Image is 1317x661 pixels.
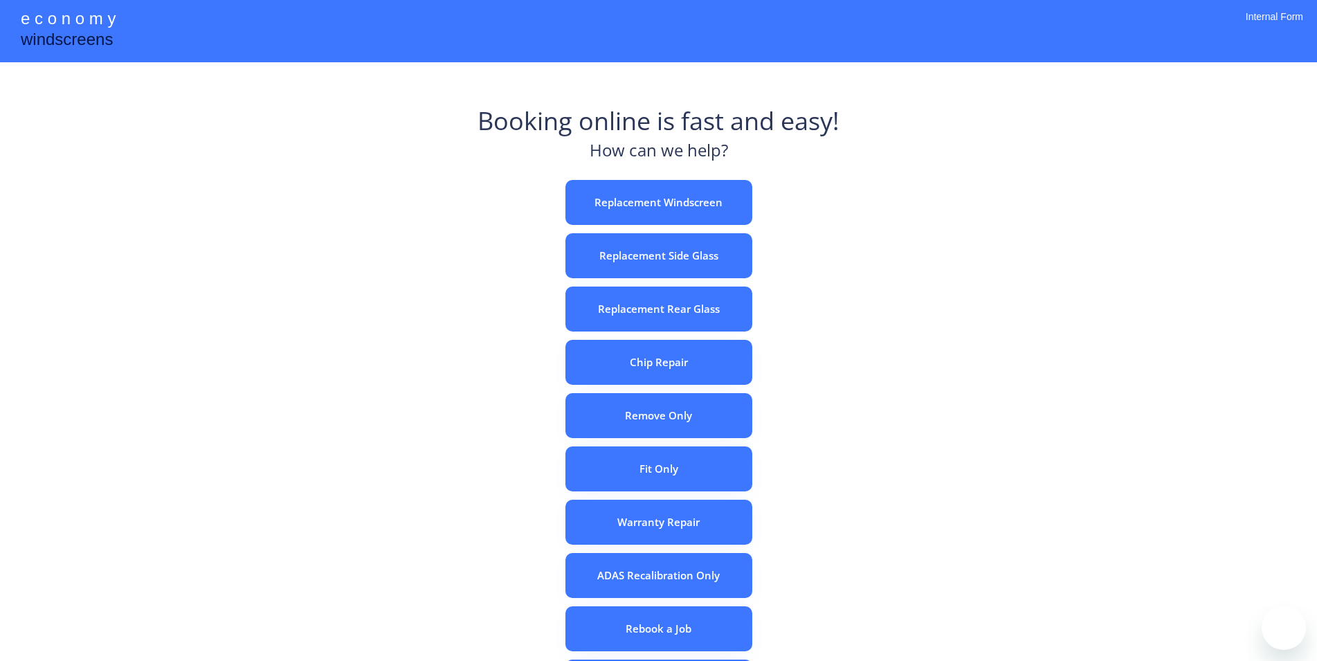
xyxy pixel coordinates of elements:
[1262,606,1306,650] iframe: Button to launch messaging window
[21,28,113,55] div: windscreens
[565,287,752,332] button: Replacement Rear Glass
[590,138,728,170] div: How can we help?
[565,233,752,278] button: Replacement Side Glass
[565,340,752,385] button: Chip Repair
[1246,10,1303,42] div: Internal Form
[565,180,752,225] button: Replacement Windscreen
[565,606,752,651] button: Rebook a Job
[565,553,752,598] button: ADAS Recalibration Only
[565,446,752,491] button: Fit Only
[21,7,116,33] div: e c o n o m y
[478,104,839,138] div: Booking online is fast and easy!
[565,393,752,438] button: Remove Only
[565,500,752,545] button: Warranty Repair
